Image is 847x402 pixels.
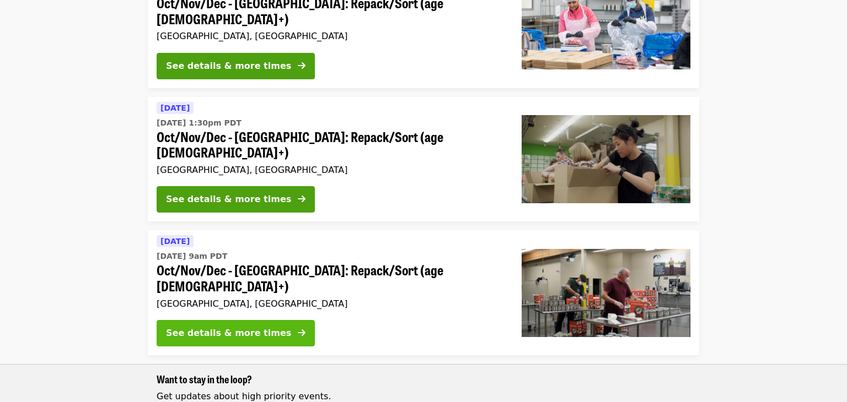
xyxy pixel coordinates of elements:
i: arrow-right icon [298,194,305,204]
button: See details & more times [157,320,315,346]
i: arrow-right icon [298,328,305,338]
i: arrow-right icon [298,61,305,71]
div: See details & more times [166,193,291,206]
img: Oct/Nov/Dec - Portland: Repack/Sort (age 16+) organized by Oregon Food Bank [522,249,690,337]
span: Want to stay in the loop? [157,372,252,386]
a: See details for "Oct/Nov/Dec - Portland: Repack/Sort (age 16+)" [148,230,699,355]
img: Oct/Nov/Dec - Portland: Repack/Sort (age 8+) organized by Oregon Food Bank [522,115,690,203]
span: Get updates about high priority events. [157,391,331,401]
div: See details & more times [166,327,291,340]
span: Oct/Nov/Dec - [GEOGRAPHIC_DATA]: Repack/Sort (age [DEMOGRAPHIC_DATA]+) [157,129,504,161]
button: See details & more times [157,186,315,213]
time: [DATE] 1:30pm PDT [157,117,242,129]
span: [DATE] [160,104,190,112]
div: [GEOGRAPHIC_DATA], [GEOGRAPHIC_DATA] [157,165,504,175]
span: [DATE] [160,237,190,246]
span: Oct/Nov/Dec - [GEOGRAPHIC_DATA]: Repack/Sort (age [DEMOGRAPHIC_DATA]+) [157,262,504,294]
button: See details & more times [157,53,315,79]
div: [GEOGRAPHIC_DATA], [GEOGRAPHIC_DATA] [157,298,504,309]
div: See details & more times [166,59,291,73]
a: See details for "Oct/Nov/Dec - Portland: Repack/Sort (age 8+)" [148,97,699,222]
time: [DATE] 9am PDT [157,251,227,262]
div: [GEOGRAPHIC_DATA], [GEOGRAPHIC_DATA] [157,31,504,41]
